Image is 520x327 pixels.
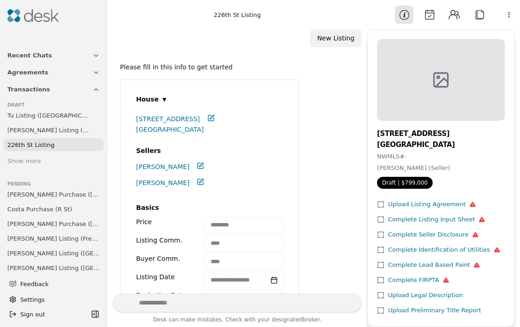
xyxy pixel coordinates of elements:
div: [GEOGRAPHIC_DATA] [377,139,505,150]
div: Pending [7,180,100,188]
button: Sign out [6,307,89,321]
div: Price [136,217,186,233]
span: [PERSON_NAME] Purchase ([GEOGRAPHIC_DATA]) [7,219,100,229]
div: Upload Preliminary Title Report [388,306,481,316]
div: Complete Seller Disclosure [388,230,479,240]
div: NWMLS # - [377,152,505,162]
div: [PERSON_NAME] [136,162,204,172]
button: Agreements [2,64,105,81]
div: Upload Listing Agreement [388,200,476,209]
div: Desk can make mistakes. Check with your broker. [113,315,362,327]
span: 226th St Listing [7,140,55,150]
div: Complete FIRPTA [388,276,449,285]
span: designated [272,316,303,323]
span: [PERSON_NAME] Listing ([GEOGRAPHIC_DATA]) [7,263,100,273]
span: [PERSON_NAME] (Seller) [377,164,450,171]
div: Listing Comm. [136,235,186,252]
span: Sign out [20,310,45,319]
div: 226th St Listing [214,10,261,20]
div: Complete Listing Input Sheet [388,215,485,225]
textarea: Write your prompt here [113,293,362,312]
span: Agreements [7,68,48,77]
div: Listing Date [136,272,186,288]
span: Transactions [7,85,50,94]
h3: Basics [136,203,283,213]
div: Show more [7,157,41,166]
div: Expiration Date [136,290,186,307]
div: [STREET_ADDRESS] [377,128,505,139]
div: Draft [7,101,100,109]
button: Recent Chats [2,47,105,64]
button: Transactions [2,81,105,98]
span: Feedback [20,279,94,289]
span: Recent Chats [7,51,52,60]
div: Please fill in this info to get started [120,62,354,73]
div: ▾ [162,93,166,106]
button: Feedback [4,276,100,292]
div: [PERSON_NAME] [136,178,204,188]
div: Buyer Comm. [136,254,186,270]
div: New Listing [317,33,354,44]
span: [PERSON_NAME] Purchase ([GEOGRAPHIC_DATA]) [7,190,100,199]
img: Desk [7,9,59,22]
span: Settings [20,295,45,304]
span: Costa Purchase (R St) [7,204,72,214]
span: [PERSON_NAME] Listing ([GEOGRAPHIC_DATA]) [7,125,91,135]
div: Complete Identification of Utilities [388,245,500,255]
div: [GEOGRAPHIC_DATA] [136,124,291,135]
span: Draft | $799,000 [377,177,433,189]
span: [STREET_ADDRESS] [136,114,200,124]
div: Upload Legal Description [388,291,463,300]
span: Tu Listing ([GEOGRAPHIC_DATA]) [7,111,91,120]
div: Complete Lead Based Paint [388,260,480,270]
h3: Sellers [136,146,283,156]
button: Settings [6,292,102,307]
span: [PERSON_NAME] Listing (French Loop) [7,234,100,243]
span: [PERSON_NAME] Listing ([GEOGRAPHIC_DATA]) [7,248,100,258]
